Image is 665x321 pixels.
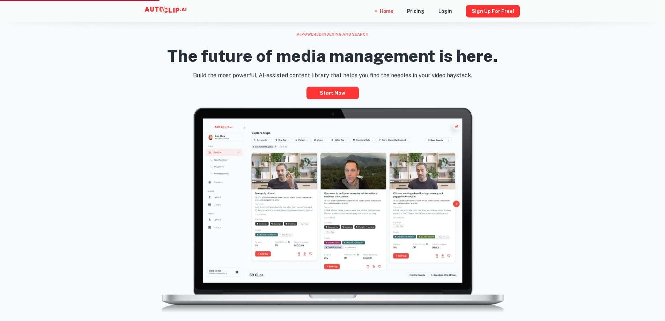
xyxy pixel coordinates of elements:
div: AI powered indexing and search [132,31,534,37]
button: Sign Up for free! [466,5,520,17]
a: Start now [306,87,359,99]
img: lightmode [160,108,506,316]
h2: The future of media management is here. [167,46,498,66]
p: Build the most powerful, AI-assisted content library that helps you find the needles in your vide... [132,71,534,80]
